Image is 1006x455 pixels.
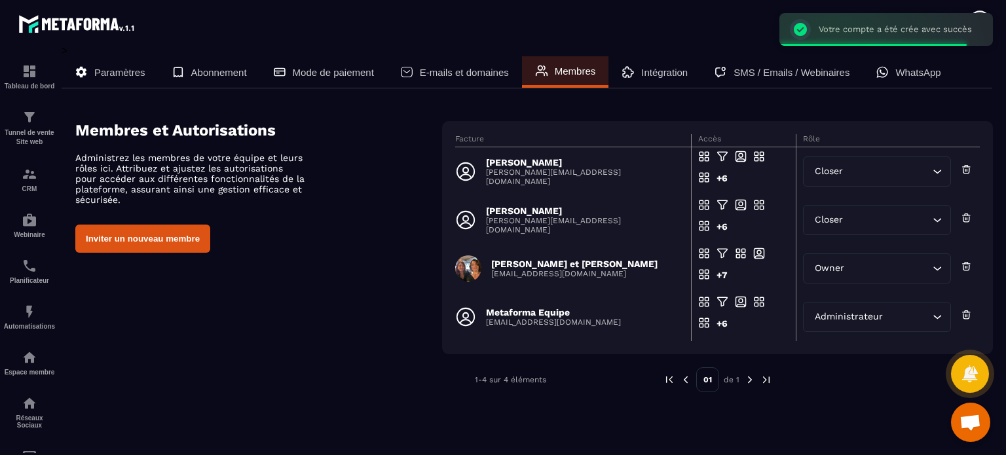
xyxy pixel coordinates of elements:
[724,374,739,385] p: de 1
[75,225,215,253] button: Inviter un nouveau membre
[3,277,56,284] p: Planificateur
[486,216,683,234] p: [PERSON_NAME][EMAIL_ADDRESS][DOMAIN_NAME]
[846,164,929,179] input: Search for option
[803,205,950,235] div: Search for option
[803,302,950,332] div: Search for option
[811,213,846,227] span: Closer
[22,166,37,182] img: formation
[811,310,885,324] span: Administrateur
[22,64,37,79] img: formation
[22,109,37,125] img: formation
[3,369,56,376] p: Espace membre
[744,374,756,386] img: next
[717,220,728,241] div: +6
[675,66,727,78] p: Intégration
[3,202,56,248] a: automationsautomationsWebinaire
[3,340,56,386] a: automationsautomationsEspace membre
[773,66,903,78] p: SMS / Emails / Webinaires
[3,231,56,238] p: Webinaire
[680,374,692,386] img: prev
[584,65,629,77] p: Membres
[696,367,719,392] p: 01
[438,66,538,78] p: E-mails et domaines
[22,258,37,274] img: scheduler
[3,100,56,156] a: formationformationTunnel de vente Site web
[486,318,621,327] p: [EMAIL_ADDRESS][DOMAIN_NAME]
[22,212,37,228] img: automations
[811,164,846,179] span: Closer
[3,386,56,439] a: social-networksocial-networkRéseaux Sociaux
[3,156,56,202] a: formationformationCRM
[94,66,150,78] p: Paramètres
[3,248,56,294] a: schedulerschedulerPlanificateur
[475,375,546,384] p: 1-4 sur 4 éléments
[803,156,950,187] div: Search for option
[717,172,728,192] div: +6
[948,66,997,78] p: WhatsApp
[486,206,683,216] p: [PERSON_NAME]
[486,168,683,186] p: [PERSON_NAME][EMAIL_ADDRESS][DOMAIN_NAME]
[951,403,990,442] div: Ouvrir le chat
[455,134,691,147] th: Facture
[3,54,56,100] a: formationformationTableau de bord
[3,185,56,192] p: CRM
[885,310,929,324] input: Search for option
[811,261,847,276] span: Owner
[196,66,257,78] p: Abonnement
[3,82,56,90] p: Tableau de bord
[846,213,929,227] input: Search for option
[75,153,305,205] p: Administrez les membres de votre équipe et leurs rôles ici. Attribuez et ajustez les autorisation...
[491,269,658,278] p: [EMAIL_ADDRESS][DOMAIN_NAME]
[75,121,442,139] h4: Membres et Autorisations
[796,134,980,147] th: Rôle
[486,157,683,168] p: [PERSON_NAME]
[3,294,56,340] a: automationsautomationsAutomatisations
[22,304,37,319] img: automations
[3,323,56,330] p: Automatisations
[692,134,796,147] th: Accès
[717,317,728,338] div: +6
[22,395,37,411] img: social-network
[3,128,56,147] p: Tunnel de vente Site web
[847,261,929,276] input: Search for option
[803,253,950,283] div: Search for option
[303,66,392,78] p: Mode de paiement
[62,44,993,412] div: >
[486,307,621,318] p: Metaforma Equipe
[491,259,658,269] p: [PERSON_NAME] et [PERSON_NAME]
[22,350,37,365] img: automations
[18,12,136,35] img: logo
[760,374,772,386] img: next
[3,414,56,429] p: Réseaux Sociaux
[663,374,675,386] img: prev
[717,268,728,289] div: +7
